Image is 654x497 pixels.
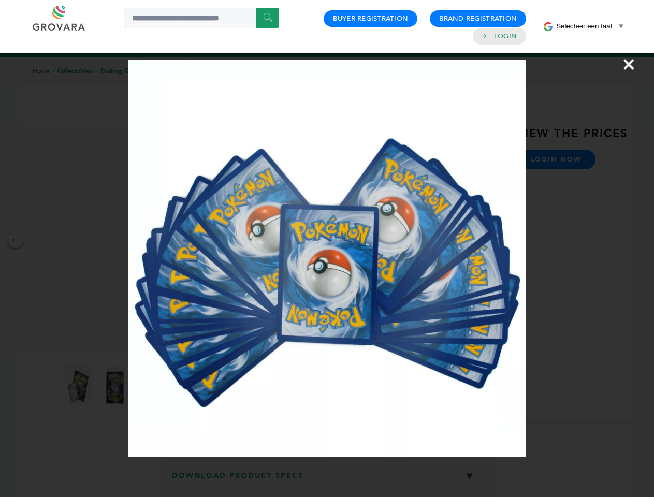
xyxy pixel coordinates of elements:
[494,32,517,41] a: Login
[556,22,612,30] span: Selecteer een taal
[622,50,636,79] span: ×
[556,22,624,30] a: Selecteer een taal​
[124,8,279,28] input: Search a product or brand...
[439,14,517,23] a: Brand Registration
[333,14,408,23] a: Buyer Registration
[128,60,526,457] img: Image Preview
[618,22,624,30] span: ▼
[615,22,615,30] span: ​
